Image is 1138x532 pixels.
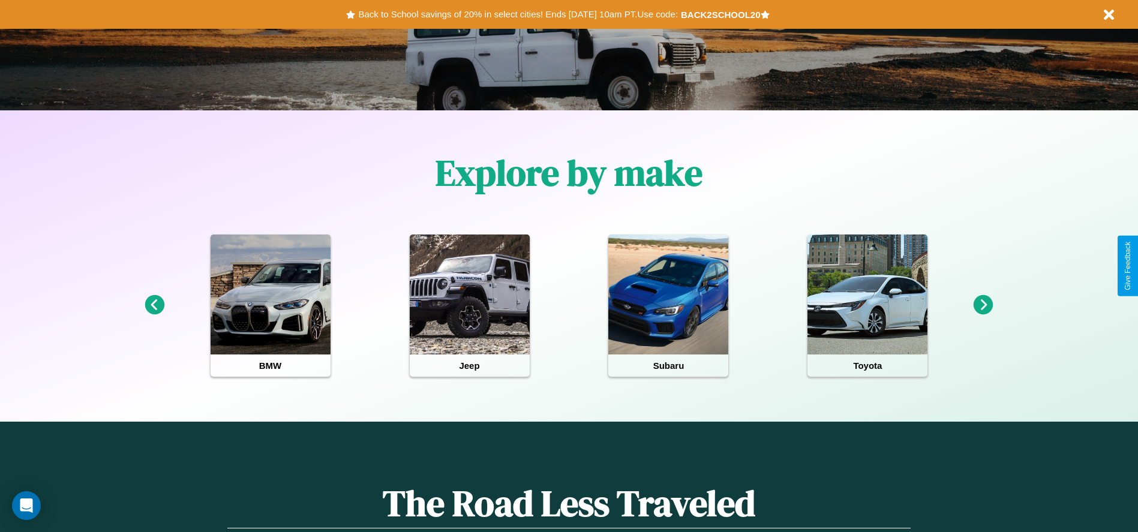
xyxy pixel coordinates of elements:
[12,491,41,520] div: Open Intercom Messenger
[681,10,761,20] b: BACK2SCHOOL20
[211,354,331,377] h4: BMW
[436,148,702,197] h1: Explore by make
[608,354,728,377] h4: Subaru
[1124,242,1132,290] div: Give Feedback
[227,479,910,528] h1: The Road Less Traveled
[410,354,530,377] h4: Jeep
[807,354,927,377] h4: Toyota
[355,6,680,23] button: Back to School savings of 20% in select cities! Ends [DATE] 10am PT.Use code:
